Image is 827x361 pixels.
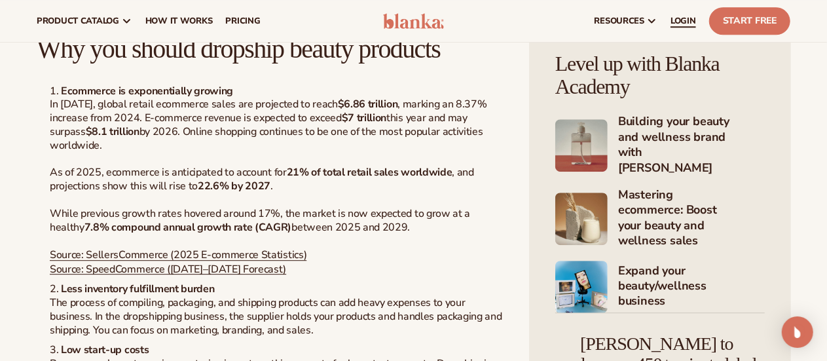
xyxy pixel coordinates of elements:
[145,16,213,26] span: How It Works
[287,165,452,180] strong: 21% of total retail sales worldwide
[37,35,504,64] h2: Why you should dropship beauty products
[50,282,504,337] li: The process of compiling, packaging, and shipping products can add heavy expenses to your busines...
[61,84,233,98] strong: Ecommerce is exponentially growing
[61,282,214,296] strong: Less inventory fulfillment burden
[555,261,608,313] img: Shopify Image 7
[618,263,765,311] h4: Expand your beauty/wellness business
[50,261,286,276] a: Source: SpeedCommerce ([DATE]–[DATE] Forecast)
[50,85,504,276] li: In [DATE], global retail ecommerce sales are projected to reach , marking an 8.37% increase from ...
[225,16,260,26] span: pricing
[50,248,306,262] a: Source: SellersCommerce (2025 E-commerce Statistics)
[61,343,149,357] strong: Low start-up costs
[342,111,386,125] strong: $7 trillion
[555,261,765,313] a: Shopify Image 7 Expand your beauty/wellness business
[618,114,765,177] h4: Building your beauty and wellness brand with [PERSON_NAME]
[86,124,139,139] strong: $8.1 trillion
[383,13,445,29] img: logo
[555,193,608,245] img: Shopify Image 6
[555,114,765,177] a: Shopify Image 5 Building your beauty and wellness brand with [PERSON_NAME]
[37,16,119,26] span: product catalog
[671,16,696,26] span: LOGIN
[618,187,765,250] h4: Mastering ecommerce: Boost your beauty and wellness sales
[338,97,398,111] strong: $6.86 trillion
[555,119,608,172] img: Shopify Image 5
[84,220,292,235] strong: 7.8% compound annual growth rate (CAGR)
[782,316,813,348] div: Open Intercom Messenger
[709,7,790,35] a: Start Free
[198,179,270,193] strong: 22.6% by 2027
[555,52,765,98] h4: Level up with Blanka Academy
[555,187,765,250] a: Shopify Image 6 Mastering ecommerce: Boost your beauty and wellness sales
[595,16,644,26] span: resources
